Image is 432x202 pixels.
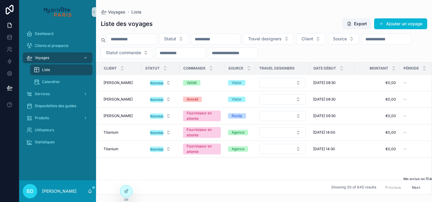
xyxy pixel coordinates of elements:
[103,113,133,118] span: [PERSON_NAME]
[183,127,221,138] a: Fournisseur en attente
[23,137,92,148] a: Statistiques
[313,113,351,118] a: [DATE] 09:30
[35,55,49,60] span: Voyages
[248,36,282,42] span: Travel designers
[313,147,351,151] a: [DATE] 14:30
[145,94,175,105] button: Select Button
[232,113,242,119] div: Rezdy
[145,94,176,105] a: Select Button
[243,33,294,45] button: Select Button
[145,77,175,88] button: Select Button
[358,80,396,85] a: €0,00
[358,130,396,135] a: €0,00
[42,79,60,84] span: Calendrier
[403,113,407,118] span: --
[259,110,306,121] a: Select Button
[228,66,243,71] span: Source
[101,20,153,28] h1: Liste des voyages
[101,47,153,58] button: Select Button
[358,147,396,151] span: €0,00
[403,80,407,85] span: --
[187,127,217,138] div: Fournisseur en attente
[131,9,141,15] a: Liste
[187,80,197,85] div: Validé
[232,80,242,85] div: Viator
[187,110,217,121] div: Fournisseur en attente
[228,113,252,119] a: Rezdy
[374,18,427,29] a: Ajouter un voyage
[232,146,244,152] div: Agence
[145,143,176,155] a: Select Button
[259,144,306,154] button: Select Button
[342,18,372,29] button: Export
[313,130,335,135] span: [DATE] 14:00
[145,66,160,71] span: Statut
[103,130,118,135] span: Titanium
[23,113,92,123] a: Produits
[296,33,325,45] button: Select Button
[106,50,141,56] span: Statut commande
[42,67,50,72] span: Liste
[101,9,125,15] a: Voyages
[145,110,176,122] a: Select Button
[259,78,306,88] button: Select Button
[149,80,164,86] div: Nouveau
[259,127,306,138] button: Select Button
[108,9,125,15] span: Voyages
[19,24,96,155] div: scrollable content
[27,188,34,195] span: BD
[259,144,306,154] a: Select Button
[313,66,336,71] span: Date début
[35,92,50,96] span: Services
[23,28,92,39] a: Dashboard
[145,127,175,138] button: Select Button
[313,97,351,102] a: [DATE] 08:30
[328,33,359,45] button: Select Button
[259,94,306,104] button: Select Button
[313,97,336,102] span: [DATE] 08:30
[145,127,176,138] a: Select Button
[104,66,117,71] span: Client
[313,147,335,151] span: [DATE] 14:30
[228,97,252,102] a: Viator
[331,185,376,190] span: Showing 30 of 645 results
[35,128,54,132] span: Utilisateurs
[103,80,138,85] a: [PERSON_NAME]
[301,36,313,42] span: Client
[35,31,53,36] span: Dashboard
[35,104,76,108] span: Disponibilités des guides
[358,97,396,102] a: €0,00
[403,147,407,151] span: --
[149,147,164,152] div: Nouveau
[228,80,252,85] a: Viator
[103,97,133,102] span: [PERSON_NAME]
[232,97,242,102] div: Viator
[35,140,55,145] span: Statistiques
[23,101,92,111] a: Disponibilités des guides
[35,116,49,120] span: Produits
[228,130,252,135] a: Agence
[403,66,419,71] span: Période
[259,66,295,71] span: Travel designers
[183,80,221,85] a: Validé
[259,127,306,138] a: Select Button
[228,146,252,152] a: Agence
[23,89,92,99] a: Services
[408,183,424,192] button: Next
[313,80,336,85] span: [DATE] 08:30
[30,64,92,75] a: Liste
[23,40,92,51] a: Clients et prospects
[23,125,92,135] a: Utilisateurs
[44,7,71,17] img: App logo
[370,66,388,71] span: Montant
[42,188,76,194] p: [PERSON_NAME]
[35,43,68,48] span: Clients et prospects
[183,66,205,71] span: Commande
[232,130,244,135] div: Agence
